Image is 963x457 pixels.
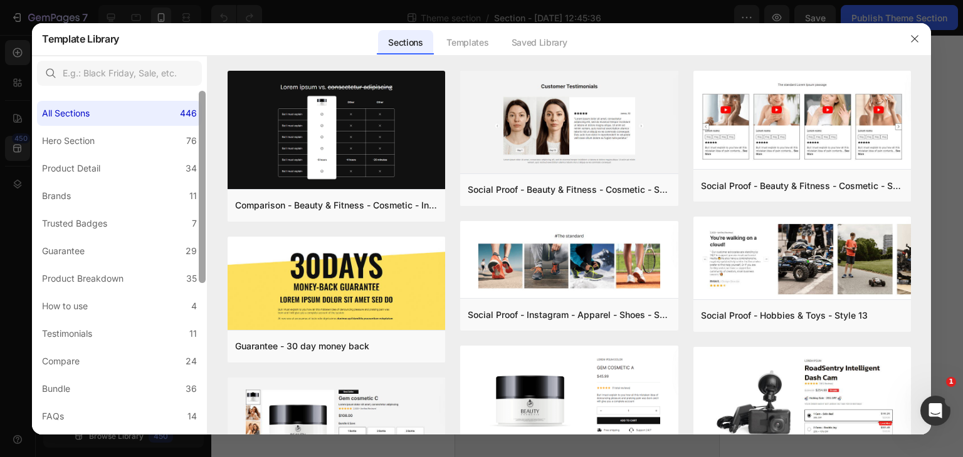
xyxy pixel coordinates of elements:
[235,198,438,213] div: Comparison - Beauty & Fitness - Cosmetic - Ingredients - Style 19
[107,59,173,69] div: Drop element here
[42,23,119,55] h2: Template Library
[693,71,911,172] img: sp8.png
[186,271,197,286] div: 35
[946,377,956,387] span: 1
[186,133,197,148] div: 76
[42,188,71,203] div: Brands
[436,30,498,55] div: Templates
[42,354,80,369] div: Compare
[191,299,197,314] div: 4
[186,161,197,176] div: 34
[460,221,678,301] img: sp30.png
[186,354,197,369] div: 24
[920,396,950,426] iframe: Intercom live chat
[42,381,70,396] div: Bundle
[186,244,197,259] div: 29
[42,161,100,176] div: Product Detail
[42,326,92,341] div: Testimonials
[189,326,197,341] div: 11
[42,409,64,424] div: FAQs
[186,381,197,396] div: 36
[42,299,88,314] div: How to use
[180,106,197,121] div: 446
[378,30,433,55] div: Sections
[468,182,670,197] div: Social Proof - Beauty & Fitness - Cosmetic - Style 16
[42,106,90,121] div: All Sections
[693,217,911,302] img: sp13.png
[42,133,95,148] div: Hero Section
[42,216,107,231] div: Trusted Badges
[192,216,197,231] div: 7
[235,339,369,354] div: Guarantee - 30 day money back
[701,178,903,193] div: Social Proof - Beauty & Fitness - Cosmetic - Style 8
[189,188,197,203] div: 11
[42,244,85,259] div: Guarantee
[42,271,124,286] div: Product Breakdown
[37,61,202,86] input: E.g.: Black Friday, Sale, etc.
[228,237,445,332] img: g30.png
[502,30,577,55] div: Saved Library
[77,6,131,19] span: Mobile ( 421 px)
[228,71,445,192] img: c19.png
[468,307,670,322] div: Social Proof - Instagram - Apparel - Shoes - Style 30
[460,71,678,176] img: sp16.png
[187,409,197,424] div: 14
[701,308,868,323] div: Social Proof - Hobbies & Toys - Style 13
